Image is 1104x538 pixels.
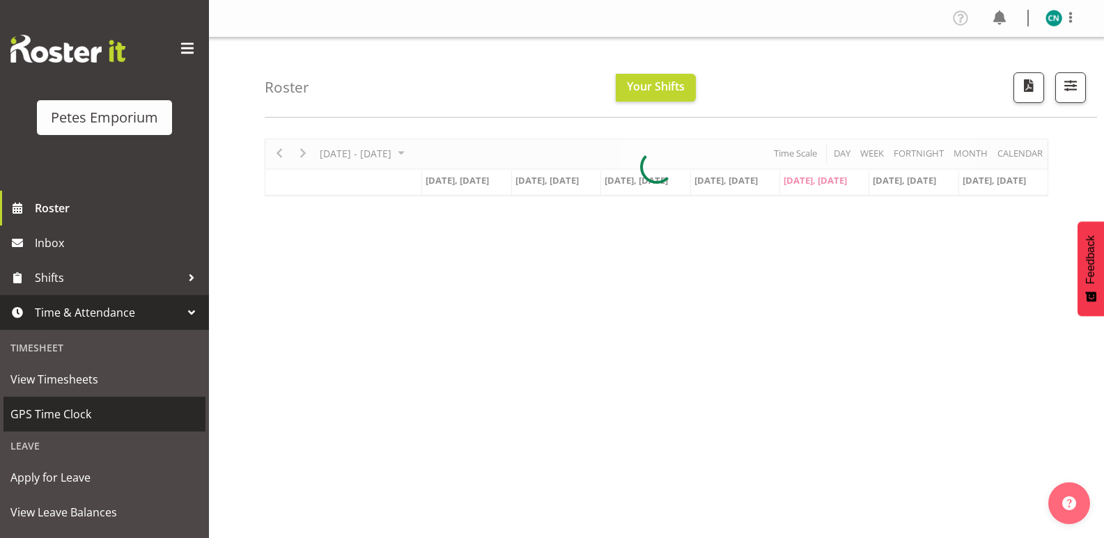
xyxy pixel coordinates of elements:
[3,362,205,397] a: View Timesheets
[35,302,181,323] span: Time & Attendance
[1084,235,1097,284] span: Feedback
[10,35,125,63] img: Rosterit website logo
[1045,10,1062,26] img: christine-neville11214.jpg
[1078,221,1104,316] button: Feedback - Show survey
[1013,72,1044,103] button: Download a PDF of the roster according to the set date range.
[35,267,181,288] span: Shifts
[10,467,199,488] span: Apply for Leave
[265,79,309,95] h4: Roster
[3,333,205,362] div: Timesheet
[10,369,199,390] span: View Timesheets
[10,404,199,425] span: GPS Time Clock
[1062,496,1076,510] img: help-xxl-2.png
[3,495,205,530] a: View Leave Balances
[627,79,685,94] span: Your Shifts
[10,502,199,523] span: View Leave Balances
[616,74,696,102] button: Your Shifts
[1055,72,1086,103] button: Filter Shifts
[3,432,205,460] div: Leave
[3,460,205,495] a: Apply for Leave
[3,397,205,432] a: GPS Time Clock
[35,232,202,253] span: Inbox
[51,107,158,128] div: Petes Emporium
[35,198,202,219] span: Roster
